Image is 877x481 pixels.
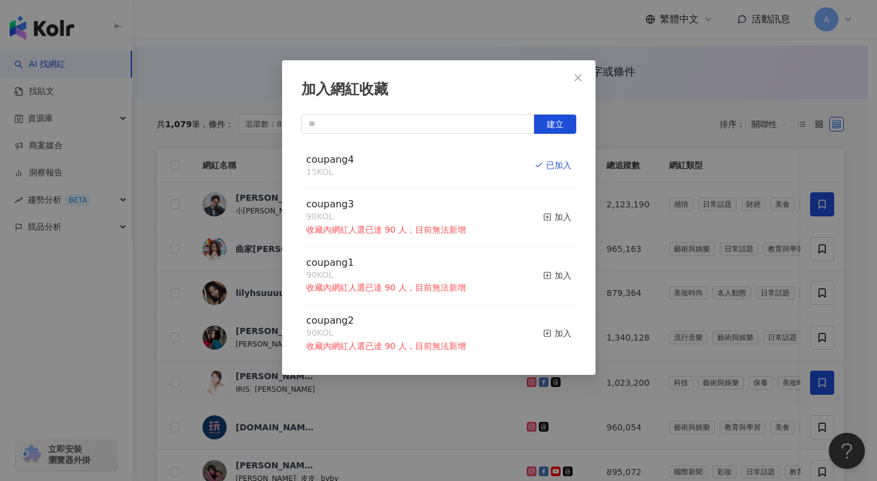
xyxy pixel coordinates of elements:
[306,327,466,339] div: 90 KOL
[534,115,576,134] button: 建立
[306,316,354,325] a: coupang2
[306,225,466,234] span: 收藏內網紅人選已達 90 人，目前無法新增
[306,257,354,268] span: coupang1
[543,210,571,224] div: 加入
[543,256,571,295] button: 加入
[535,153,571,178] button: 已加入
[543,198,571,236] button: 加入
[306,166,354,178] div: 15 KOL
[306,200,354,209] a: coupang3
[306,269,466,281] div: 90 KOL
[306,258,354,268] a: coupang1
[306,155,354,165] a: coupang4
[535,159,571,172] div: 已加入
[566,66,590,90] button: Close
[306,198,354,210] span: coupang3
[306,211,466,223] div: 90 KOL
[301,80,576,100] div: 加入網紅收藏
[543,269,571,282] div: 加入
[547,119,564,129] span: 建立
[543,314,571,353] button: 加入
[306,154,354,165] span: coupang4
[306,283,466,292] span: 收藏內網紅人選已達 90 人，目前無法新增
[306,341,466,351] span: 收藏內網紅人選已達 90 人，目前無法新增
[543,327,571,340] div: 加入
[306,315,354,326] span: coupang2
[573,73,583,83] span: close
